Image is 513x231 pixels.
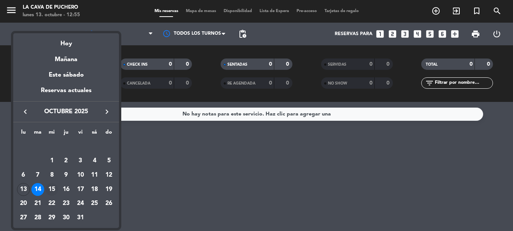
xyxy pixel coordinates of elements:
div: 13 [17,183,30,196]
td: 22 de octubre de 2025 [45,197,59,211]
td: 31 de octubre de 2025 [73,211,88,225]
div: Mañana [13,49,119,65]
td: 21 de octubre de 2025 [31,197,45,211]
th: viernes [73,128,88,140]
i: keyboard_arrow_left [21,107,30,116]
div: 29 [45,211,58,224]
div: 17 [74,183,87,196]
div: Reservas actuales [13,86,119,101]
td: 29 de octubre de 2025 [45,211,59,225]
td: 11 de octubre de 2025 [88,168,102,182]
th: domingo [102,128,116,140]
div: 4 [88,154,101,167]
td: 27 de octubre de 2025 [16,211,31,225]
div: 10 [74,169,87,182]
td: 6 de octubre de 2025 [16,168,31,182]
div: 18 [88,183,101,196]
div: 8 [45,169,58,182]
div: 22 [45,197,58,210]
div: Hoy [13,33,119,49]
div: 15 [45,183,58,196]
th: miércoles [45,128,59,140]
div: 1 [45,154,58,167]
td: 5 de octubre de 2025 [102,154,116,168]
td: 2 de octubre de 2025 [59,154,73,168]
td: 14 de octubre de 2025 [31,182,45,197]
td: 23 de octubre de 2025 [59,197,73,211]
td: 20 de octubre de 2025 [16,197,31,211]
button: keyboard_arrow_left [19,107,32,117]
div: 26 [102,197,115,210]
div: 24 [74,197,87,210]
th: lunes [16,128,31,140]
div: 19 [102,183,115,196]
th: martes [31,128,45,140]
div: 9 [60,169,73,182]
div: 21 [31,197,44,210]
div: 5 [102,154,115,167]
div: 27 [17,211,30,224]
th: jueves [59,128,73,140]
td: 9 de octubre de 2025 [59,168,73,182]
td: 7 de octubre de 2025 [31,168,45,182]
div: 23 [60,197,73,210]
td: 16 de octubre de 2025 [59,182,73,197]
td: 17 de octubre de 2025 [73,182,88,197]
div: 16 [60,183,73,196]
td: 13 de octubre de 2025 [16,182,31,197]
i: keyboard_arrow_right [102,107,111,116]
td: 10 de octubre de 2025 [73,168,88,182]
td: 18 de octubre de 2025 [88,182,102,197]
div: 14 [31,183,44,196]
td: 4 de octubre de 2025 [88,154,102,168]
td: 26 de octubre de 2025 [102,197,116,211]
td: 3 de octubre de 2025 [73,154,88,168]
th: sábado [88,128,102,140]
div: 2 [60,154,73,167]
button: keyboard_arrow_right [100,107,114,117]
div: 31 [74,211,87,224]
div: Este sábado [13,65,119,86]
td: 1 de octubre de 2025 [45,154,59,168]
td: 12 de octubre de 2025 [102,168,116,182]
td: 19 de octubre de 2025 [102,182,116,197]
div: 3 [74,154,87,167]
div: 25 [88,197,101,210]
div: 20 [17,197,30,210]
td: 25 de octubre de 2025 [88,197,102,211]
div: 7 [31,169,44,182]
td: 15 de octubre de 2025 [45,182,59,197]
td: 28 de octubre de 2025 [31,211,45,225]
td: 30 de octubre de 2025 [59,211,73,225]
div: 30 [60,211,73,224]
td: 8 de octubre de 2025 [45,168,59,182]
td: OCT. [16,140,116,154]
span: octubre 2025 [32,107,100,117]
td: 24 de octubre de 2025 [73,197,88,211]
div: 6 [17,169,30,182]
div: 28 [31,211,44,224]
div: 12 [102,169,115,182]
div: 11 [88,169,101,182]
